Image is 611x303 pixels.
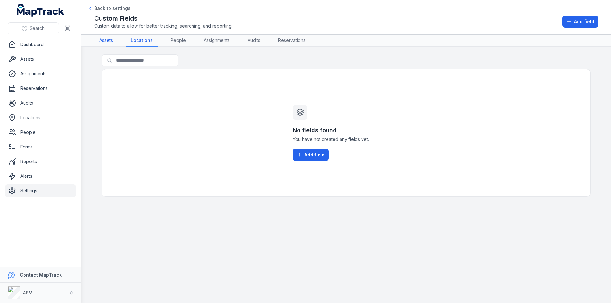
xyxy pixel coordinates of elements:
a: Locations [126,35,158,47]
a: Settings [5,184,76,197]
h3: No fields found [293,126,400,135]
strong: AEM [23,290,32,295]
a: Assignments [199,35,235,47]
a: Assignments [5,67,76,80]
a: MapTrack [17,4,65,17]
a: Reservations [273,35,311,47]
a: People [5,126,76,139]
a: Forms [5,141,76,153]
span: Back to settings [94,5,130,11]
a: Audits [5,97,76,109]
a: Reservations [5,82,76,95]
a: Assets [94,35,118,47]
a: Back to settings [88,5,130,11]
a: Locations [5,111,76,124]
button: Add field [562,16,598,28]
a: Alerts [5,170,76,182]
a: Dashboard [5,38,76,51]
span: Add field [305,152,325,158]
h2: Custom Fields [94,14,233,23]
span: Custom data to allow for better tracking, searching, and reporting. [94,23,233,29]
span: Add field [574,18,594,25]
a: Audits [242,35,265,47]
a: People [165,35,191,47]
button: Add field [293,149,329,161]
button: Search [8,22,59,34]
strong: Contact MapTrack [20,272,62,278]
span: Search [30,25,45,31]
a: Assets [5,53,76,65]
span: You have not created any fields yet. [293,136,400,142]
a: Reports [5,155,76,168]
